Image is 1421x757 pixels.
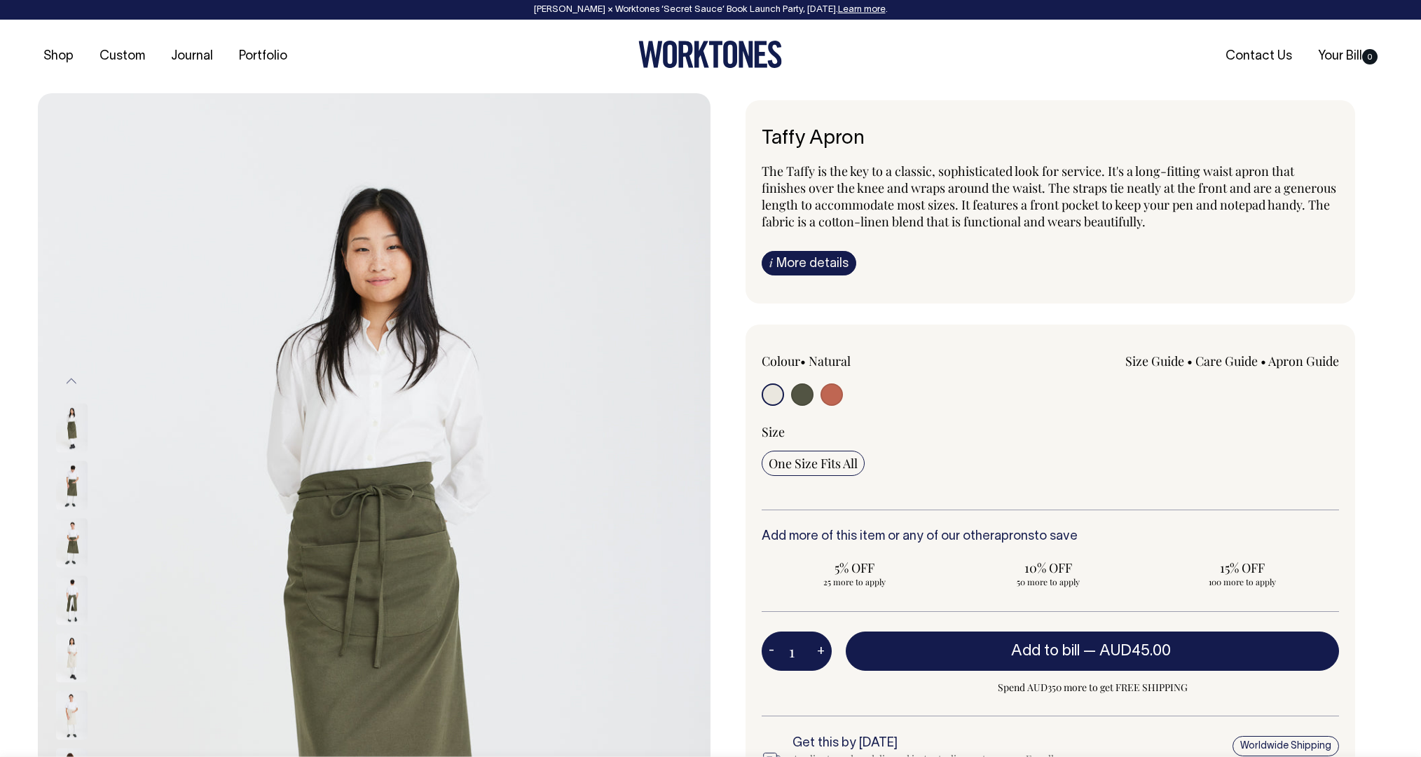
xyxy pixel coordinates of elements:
[762,530,1339,544] h6: Add more of this item or any of our other to save
[56,690,88,739] img: natural
[1261,353,1266,369] span: •
[810,637,832,665] button: +
[38,45,79,68] a: Shop
[165,45,219,68] a: Journal
[846,632,1339,671] button: Add to bill —AUD45.00
[769,559,940,576] span: 5% OFF
[762,555,947,592] input: 5% OFF 25 more to apply
[1156,576,1328,587] span: 100 more to apply
[994,531,1034,543] a: aprons
[1149,555,1335,592] input: 15% OFF 100 more to apply
[792,737,1077,751] h6: Get this by [DATE]
[1195,353,1258,369] a: Care Guide
[56,575,88,625] img: olive
[94,45,151,68] a: Custom
[1099,644,1171,658] span: AUD45.00
[1125,353,1184,369] a: Size Guide
[56,461,88,510] img: olive
[762,163,1336,230] span: The Taffy is the key to a classic, sophisticated look for service. It's a long-fitting waist apro...
[762,423,1339,440] div: Size
[1011,644,1080,658] span: Add to bill
[956,555,1141,592] input: 10% OFF 50 more to apply
[762,353,993,369] div: Colour
[846,679,1339,696] span: Spend AUD350 more to get FREE SHIPPING
[762,637,781,665] button: -
[1083,644,1174,658] span: —
[233,45,293,68] a: Portfolio
[1220,45,1298,68] a: Contact Us
[800,353,806,369] span: •
[762,128,1339,150] h6: Taffy Apron
[762,251,856,275] a: iMore details
[1362,49,1378,64] span: 0
[56,633,88,682] img: natural
[1187,353,1193,369] span: •
[14,5,1407,15] div: [PERSON_NAME] × Worktones ‘Secret Sauce’ Book Launch Party, [DATE]. .
[963,559,1134,576] span: 10% OFF
[56,403,88,452] img: olive
[769,255,773,270] span: i
[963,576,1134,587] span: 50 more to apply
[809,353,851,369] label: Natural
[838,6,886,14] a: Learn more
[1312,45,1383,68] a: Your Bill0
[1156,559,1328,576] span: 15% OFF
[61,366,82,397] button: Previous
[762,451,865,476] input: One Size Fits All
[769,576,940,587] span: 25 more to apply
[769,455,858,472] span: One Size Fits All
[56,518,88,567] img: olive
[1268,353,1339,369] a: Apron Guide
